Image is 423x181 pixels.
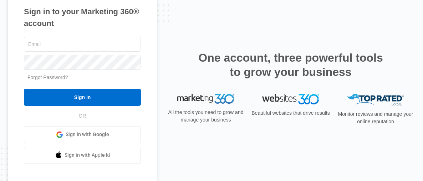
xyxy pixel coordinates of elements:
[347,94,404,106] img: Top Rated Local
[74,112,91,120] span: OR
[24,89,141,106] input: Sign In
[66,131,109,138] span: Sign in with Google
[196,51,385,79] h2: One account, three powerful tools to grow your business
[24,6,141,29] h1: Sign in to your Marketing 360® account
[177,94,234,104] img: Marketing 360
[24,126,141,143] a: Sign in with Google
[24,37,141,52] input: Email
[166,109,246,124] p: All the tools you need to grow and manage your business
[27,74,68,80] a: Forgot Password?
[262,94,319,104] img: Websites 360
[251,109,331,117] p: Beautiful websites that drive results
[24,147,141,164] a: Sign in with Apple Id
[65,151,110,159] span: Sign in with Apple Id
[336,110,416,125] p: Monitor reviews and manage your online reputation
